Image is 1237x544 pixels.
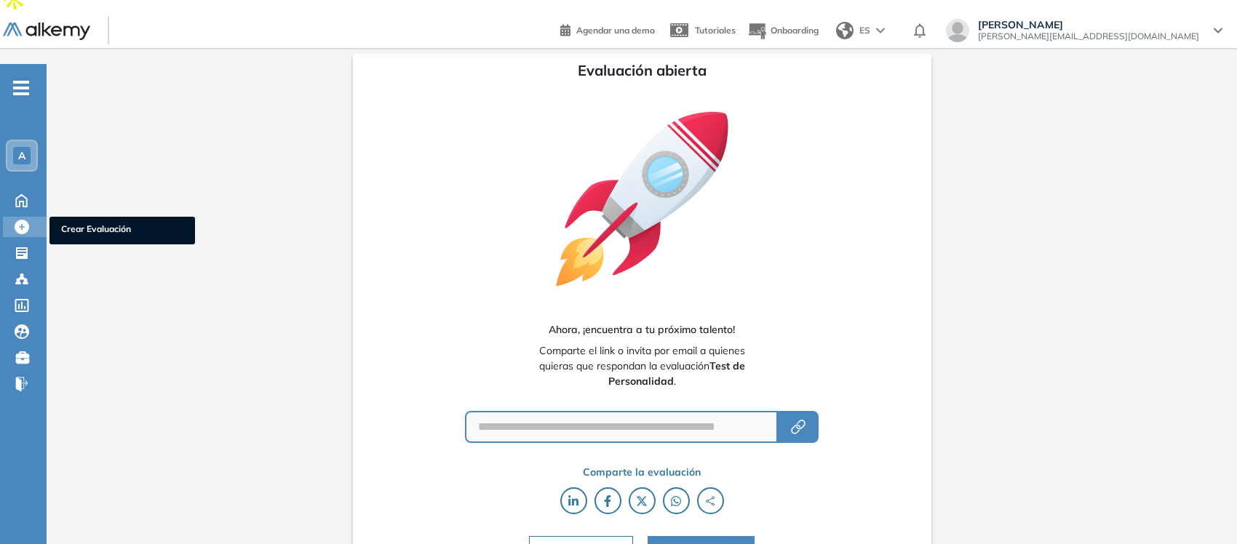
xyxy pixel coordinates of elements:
[978,31,1199,42] span: [PERSON_NAME][EMAIL_ADDRESS][DOMAIN_NAME]
[549,322,735,337] span: Ahora, ¡encuentra a tu próximo talento!
[977,377,1237,544] iframe: Chat Widget
[61,223,183,239] span: Crear Evaluación
[576,25,655,36] span: Agendar una demo
[977,377,1237,544] div: Widget de chat
[560,20,655,38] a: Agendar una demo
[836,22,854,39] img: world
[3,23,90,41] img: Logo
[876,28,885,33] img: arrow
[978,19,1199,31] span: [PERSON_NAME]
[695,25,736,36] span: Tutoriales
[578,60,707,81] span: Evaluación abierta
[528,343,756,389] span: Comparte el link o invita por email a quienes quieras que respondan la evaluación .
[583,465,701,480] span: Comparte la evaluación
[667,12,736,49] a: Tutoriales
[18,150,25,161] span: A
[771,25,819,36] span: Onboarding
[859,24,870,37] span: ES
[13,87,29,89] i: -
[747,15,819,47] button: Onboarding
